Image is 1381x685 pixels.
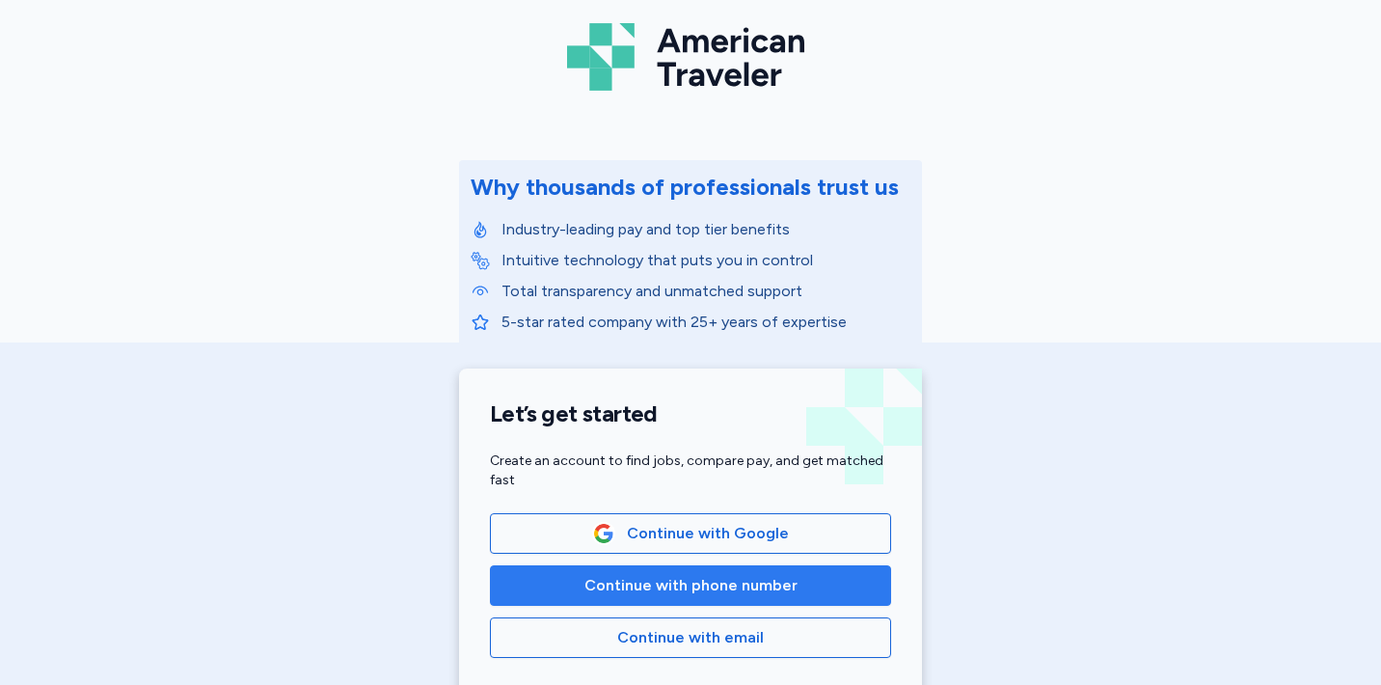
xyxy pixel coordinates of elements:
[627,522,789,545] span: Continue with Google
[501,249,910,272] p: Intuitive technology that puts you in control
[501,218,910,241] p: Industry-leading pay and top tier benefits
[617,626,764,649] span: Continue with email
[501,280,910,303] p: Total transparency and unmatched support
[490,513,891,554] button: Google LogoContinue with Google
[593,523,614,544] img: Google Logo
[490,452,891,490] div: Create an account to find jobs, compare pay, and get matched fast
[501,311,910,334] p: 5-star rated company with 25+ years of expertise
[584,574,798,597] span: Continue with phone number
[490,617,891,658] button: Continue with email
[567,15,814,98] img: Logo
[490,399,891,428] h1: Let’s get started
[471,172,899,203] div: Why thousands of professionals trust us
[490,565,891,606] button: Continue with phone number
